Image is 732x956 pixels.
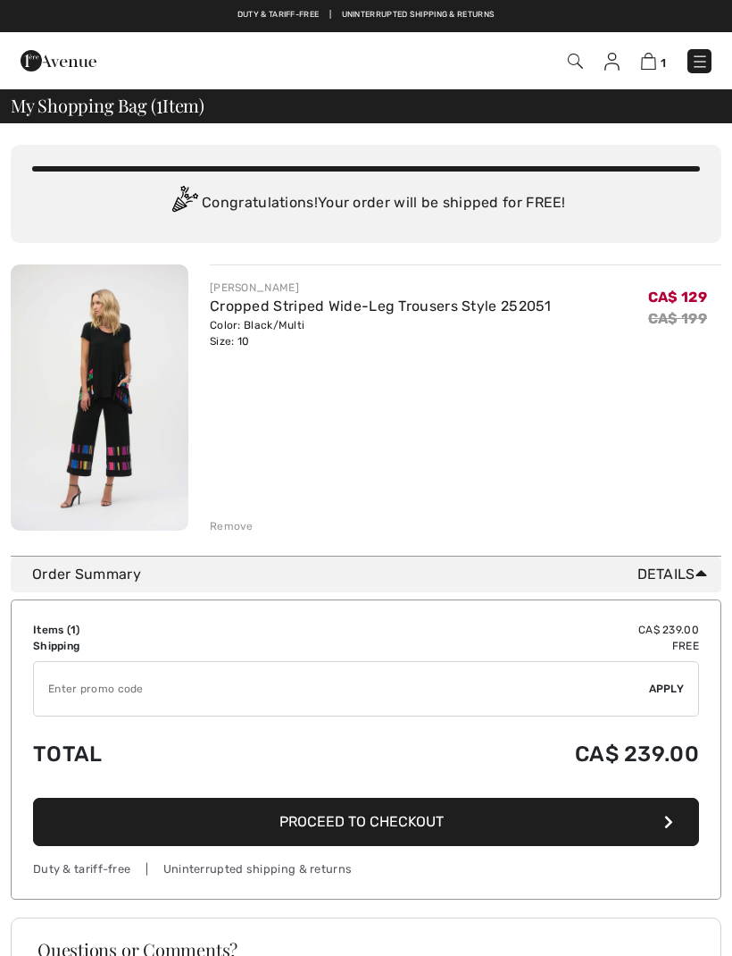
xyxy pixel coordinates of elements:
a: Cropped Striped Wide-Leg Trousers Style 252051 [210,298,552,314]
span: 1 [71,624,76,636]
div: [PERSON_NAME] [210,280,552,296]
td: Free [271,638,699,654]
img: Search [568,54,583,69]
img: Cropped Striped Wide-Leg Trousers Style 252051 [11,264,188,531]
a: 1ère Avenue [21,51,96,68]
img: My Info [604,53,620,71]
div: Congratulations! Your order will be shipped for FREE! [32,186,700,222]
span: CA$ 129 [648,289,707,306]
td: Shipping [33,638,271,654]
img: Menu [691,53,709,71]
div: Duty & tariff-free | Uninterrupted shipping & returns [33,860,699,877]
div: Remove [210,518,254,534]
img: Congratulation2.svg [166,186,202,222]
td: CA$ 239.00 [271,622,699,638]
span: Apply [649,681,685,697]
div: Color: Black/Multi Size: 10 [210,317,552,349]
span: Details [637,564,714,585]
span: My Shopping Bag ( Item) [11,96,204,114]
img: Shopping Bag [641,53,656,70]
input: Promo code [34,662,649,716]
s: CA$ 199 [648,310,707,327]
div: Order Summary [32,564,714,585]
span: 1 [156,92,162,115]
td: Total [33,724,271,784]
span: Proceed to Checkout [279,813,444,830]
td: CA$ 239.00 [271,724,699,784]
td: Items ( ) [33,622,271,638]
img: 1ère Avenue [21,43,96,79]
span: 1 [661,56,666,70]
button: Proceed to Checkout [33,798,699,846]
a: 1 [641,50,666,71]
